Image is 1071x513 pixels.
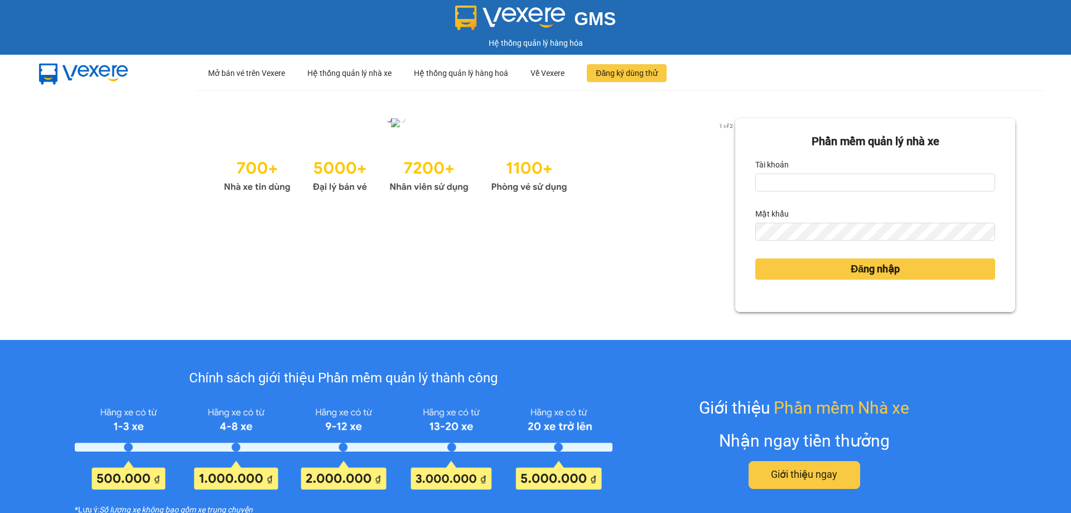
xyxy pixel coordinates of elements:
[699,395,909,421] div: Giới thiệu
[75,403,612,489] img: policy-intruduce-detail.png
[587,64,667,82] button: Đăng ký dùng thử
[3,37,1068,49] div: Hệ thống quản lý hàng hóa
[75,368,612,389] div: Chính sách giới thiệu Phần mềm quản lý thành công
[208,55,285,91] div: Mở bán vé trên Vexere
[455,17,616,26] a: GMS
[755,205,789,223] label: Mật khẩu
[387,117,391,122] li: slide item 1
[28,55,139,92] img: mbUUG5Q.png
[755,258,995,280] button: Đăng nhập
[596,67,658,79] span: Đăng ký dùng thử
[414,55,508,91] div: Hệ thống quản lý hàng hoá
[755,133,995,150] div: Phần mềm quản lý nhà xe
[574,8,616,29] span: GMS
[307,55,392,91] div: Hệ thống quản lý nhà xe
[755,174,995,191] input: Tài khoản
[56,118,71,131] button: previous slide / item
[749,461,860,489] button: Giới thiệu ngay
[774,395,909,421] span: Phần mềm Nhà xe
[400,117,404,122] li: slide item 2
[716,118,735,133] p: 1 of 2
[851,261,900,277] span: Đăng nhập
[455,6,566,30] img: logo 2
[224,153,567,195] img: Statistics.png
[720,118,735,131] button: next slide / item
[719,428,890,454] div: Nhận ngay tiền thưởng
[771,467,837,482] span: Giới thiệu ngay
[755,156,789,174] label: Tài khoản
[755,223,995,241] input: Mật khẩu
[530,55,565,91] div: Về Vexere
